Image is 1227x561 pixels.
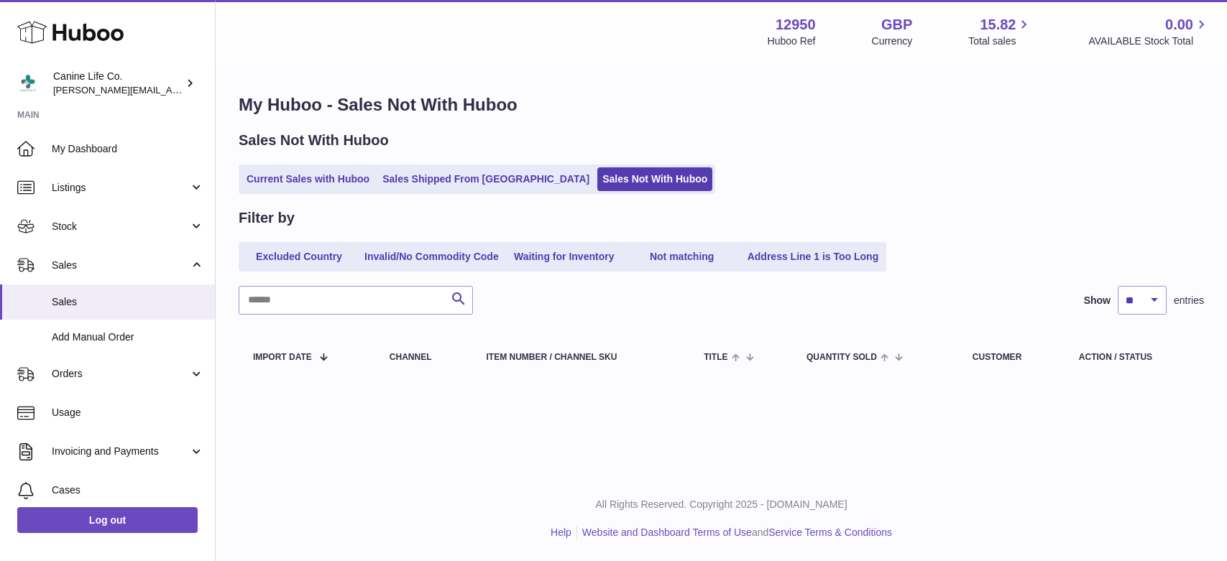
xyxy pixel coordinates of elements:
a: Help [551,527,571,538]
span: Add Manual Order [52,330,204,344]
h2: Filter by [239,208,295,228]
span: Orders [52,367,189,381]
div: Huboo Ref [768,34,816,48]
a: 0.00 AVAILABLE Stock Total [1088,15,1210,48]
a: Invalid/No Commodity Code [359,245,504,269]
div: Currency [872,34,913,48]
span: Invoicing and Payments [52,445,189,458]
a: Website and Dashboard Terms of Use [582,527,752,538]
div: Canine Life Co. [53,70,183,97]
a: Sales Not With Huboo [597,167,712,191]
a: 15.82 Total sales [968,15,1032,48]
a: Log out [17,507,198,533]
span: Sales [52,259,189,272]
span: My Dashboard [52,142,204,156]
span: Total sales [968,34,1032,48]
span: Import date [253,353,312,362]
span: 15.82 [980,15,1016,34]
div: Item Number / Channel SKU [487,353,676,362]
h2: Sales Not With Huboo [239,131,389,150]
span: Title [704,353,727,362]
h1: My Huboo - Sales Not With Huboo [239,93,1204,116]
span: 0.00 [1165,15,1193,34]
span: Stock [52,220,189,233]
a: Current Sales with Huboo [242,167,374,191]
span: Sales [52,295,204,309]
label: Show [1084,294,1111,307]
a: Excluded Country [242,245,357,269]
div: Action / Status [1079,353,1190,362]
span: Quantity Sold [806,353,877,362]
img: kevin@clsgltd.co.uk [17,73,39,94]
span: [PERSON_NAME][EMAIL_ADDRESS][DOMAIN_NAME] [53,84,288,96]
strong: GBP [881,15,912,34]
span: Cases [52,483,204,497]
span: entries [1174,294,1204,307]
div: Customer [973,353,1050,362]
a: Waiting for Inventory [507,245,622,269]
li: and [577,526,892,539]
p: All Rights Reserved. Copyright 2025 - [DOMAIN_NAME] [227,498,1215,511]
a: Address Line 1 is Too Long [743,245,884,269]
strong: 12950 [776,15,816,34]
a: Sales Shipped From [GEOGRAPHIC_DATA] [377,167,594,191]
a: Service Terms & Conditions [768,527,892,538]
a: Not matching [625,245,740,269]
div: Channel [390,353,458,362]
span: AVAILABLE Stock Total [1088,34,1210,48]
span: Usage [52,406,204,419]
span: Listings [52,181,189,195]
